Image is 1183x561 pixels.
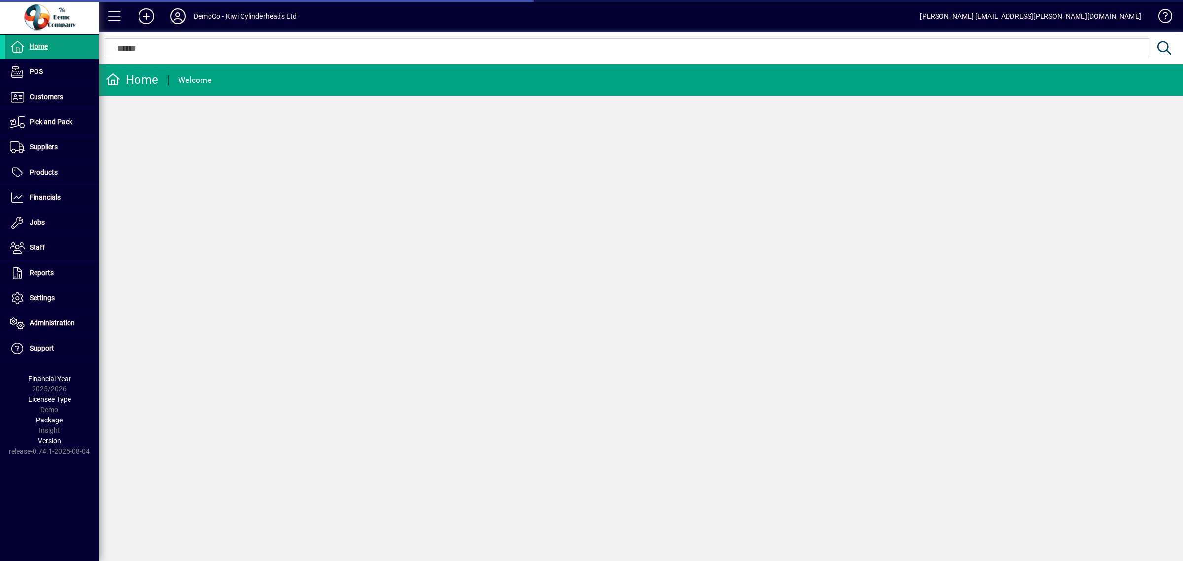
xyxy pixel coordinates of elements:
[162,7,194,25] button: Profile
[131,7,162,25] button: Add
[30,168,58,176] span: Products
[28,375,71,383] span: Financial Year
[5,185,99,210] a: Financials
[30,118,72,126] span: Pick and Pack
[5,236,99,260] a: Staff
[30,319,75,327] span: Administration
[5,336,99,361] a: Support
[30,344,54,352] span: Support
[5,110,99,135] a: Pick and Pack
[178,72,211,88] div: Welcome
[30,244,45,251] span: Staff
[5,135,99,160] a: Suppliers
[30,269,54,277] span: Reports
[30,93,63,101] span: Customers
[5,160,99,185] a: Products
[30,143,58,151] span: Suppliers
[28,395,71,403] span: Licensee Type
[920,8,1141,24] div: [PERSON_NAME] [EMAIL_ADDRESS][PERSON_NAME][DOMAIN_NAME]
[5,85,99,109] a: Customers
[5,210,99,235] a: Jobs
[36,416,63,424] span: Package
[30,193,61,201] span: Financials
[30,218,45,226] span: Jobs
[5,311,99,336] a: Administration
[30,294,55,302] span: Settings
[1151,2,1171,34] a: Knowledge Base
[5,286,99,311] a: Settings
[30,68,43,75] span: POS
[38,437,61,445] span: Version
[106,72,158,88] div: Home
[30,42,48,50] span: Home
[5,60,99,84] a: POS
[5,261,99,285] a: Reports
[194,8,297,24] div: DemoCo - Kiwi Cylinderheads Ltd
